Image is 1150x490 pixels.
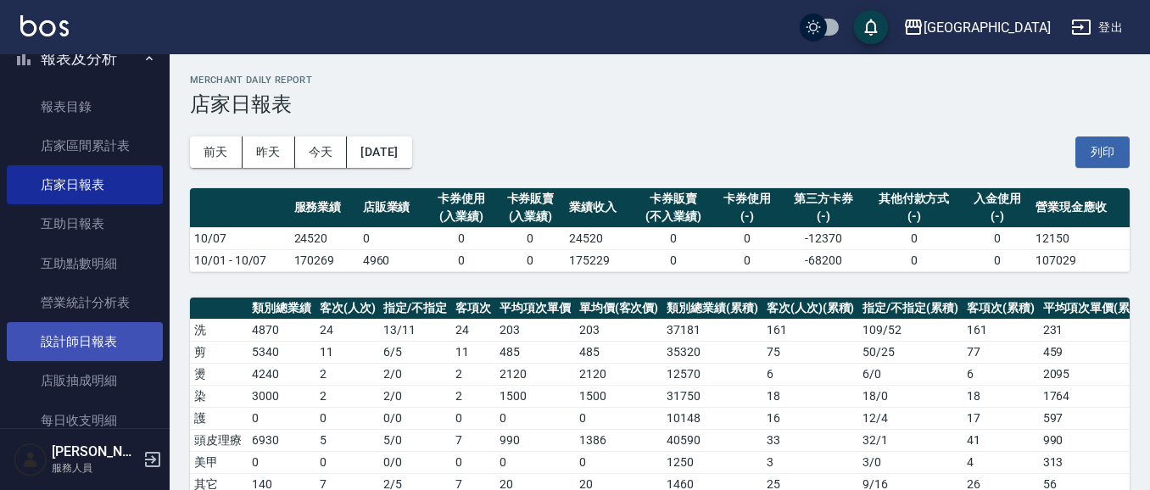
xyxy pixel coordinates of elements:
td: 0 [712,249,781,271]
td: -12370 [781,227,864,249]
div: 其他付款方式 [869,190,958,208]
td: 4870 [248,319,315,341]
div: 第三方卡券 [785,190,860,208]
td: 11 [451,341,495,363]
td: 0 [496,227,565,249]
td: 0 [427,249,496,271]
td: 0 [315,451,380,473]
td: 剪 [190,341,248,363]
td: 40590 [662,429,762,451]
td: 32 / 1 [858,429,963,451]
td: 203 [495,319,575,341]
div: (-) [717,208,777,226]
td: 0 [963,227,1031,249]
button: save [854,10,888,44]
img: Person [14,443,47,476]
td: 50 / 25 [858,341,963,363]
td: 3 [762,451,859,473]
td: 990 [495,429,575,451]
a: 店家日報表 [7,165,163,204]
td: 0 [495,407,575,429]
button: [DATE] [347,136,411,168]
table: a dense table [190,188,1130,272]
a: 互助日報表 [7,204,163,243]
td: 0 [359,227,427,249]
td: 6 [963,363,1039,385]
td: 161 [762,319,859,341]
td: 10/07 [190,227,290,249]
td: 31750 [662,385,762,407]
td: 1386 [575,429,663,451]
td: 燙 [190,363,248,385]
td: 24520 [565,227,634,249]
td: 1500 [495,385,575,407]
a: 店販抽成明細 [7,361,163,400]
td: 0 / 0 [379,451,451,473]
th: 平均項次單價 [495,298,575,320]
td: 12570 [662,363,762,385]
td: 24 [315,319,380,341]
td: 頭皮理療 [190,429,248,451]
div: 卡券販賣 [500,190,561,208]
td: 0 [634,249,712,271]
td: 485 [575,341,663,363]
button: 前天 [190,136,243,168]
a: 店家區間累計表 [7,126,163,165]
td: 2120 [575,363,663,385]
td: 0 [634,227,712,249]
h5: [PERSON_NAME] [52,443,138,460]
td: 11 [315,341,380,363]
th: 店販業績 [359,188,427,228]
td: 33 [762,429,859,451]
td: 175229 [565,249,634,271]
td: 10/01 - 10/07 [190,249,290,271]
td: 美甲 [190,451,248,473]
td: 6 / 0 [858,363,963,385]
th: 服務業績 [290,188,359,228]
td: 2 / 0 [379,363,451,385]
td: 0 [495,451,575,473]
td: 5340 [248,341,315,363]
td: 10148 [662,407,762,429]
td: 1250 [662,451,762,473]
td: 0 [865,227,963,249]
div: 卡券販賣 [638,190,708,208]
div: (入業績) [432,208,492,226]
td: 24520 [290,227,359,249]
td: 5 [315,429,380,451]
th: 單均價(客次價) [575,298,663,320]
img: Logo [20,15,69,36]
td: 12150 [1031,227,1130,249]
td: 24 [451,319,495,341]
td: 3 / 0 [858,451,963,473]
td: 2 [315,363,380,385]
div: (-) [785,208,860,226]
td: 0 [496,249,565,271]
td: 洗 [190,319,248,341]
div: [GEOGRAPHIC_DATA] [924,17,1051,38]
td: 109 / 52 [858,319,963,341]
td: 7 [451,429,495,451]
button: 登出 [1064,12,1130,43]
td: 2 [451,363,495,385]
td: 3000 [248,385,315,407]
td: 170269 [290,249,359,271]
td: 41 [963,429,1039,451]
td: 77 [963,341,1039,363]
div: (-) [967,208,1027,226]
td: 161 [963,319,1039,341]
td: 37181 [662,319,762,341]
th: 類別總業績(累積) [662,298,762,320]
td: 4 [963,451,1039,473]
td: 0 [963,249,1031,271]
th: 客次(人次) [315,298,380,320]
td: 0 / 0 [379,407,451,429]
p: 服務人員 [52,460,138,476]
td: 5 / 0 [379,429,451,451]
td: 0 [315,407,380,429]
td: 2 / 0 [379,385,451,407]
td: 2120 [495,363,575,385]
button: 列印 [1075,136,1130,168]
td: 染 [190,385,248,407]
a: 互助點數明細 [7,244,163,283]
